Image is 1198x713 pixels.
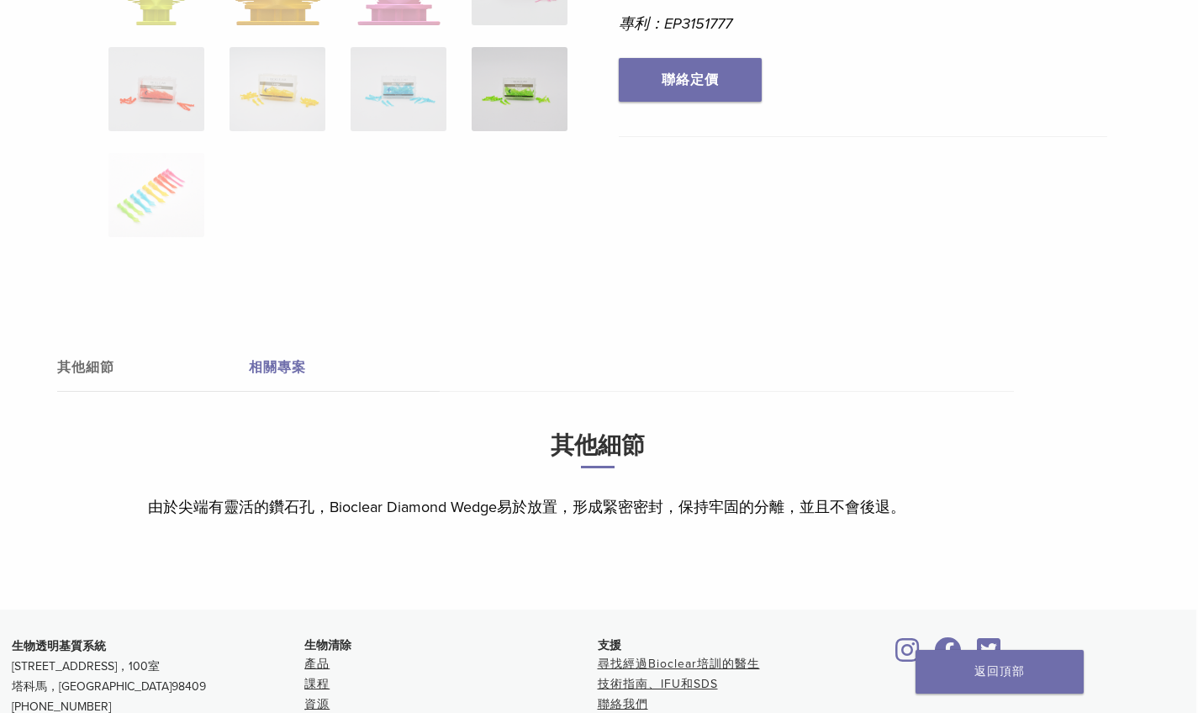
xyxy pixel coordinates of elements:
span: 生物清除 [304,638,351,652]
strong: 生物透明基質系統 [12,639,106,653]
a: 尋找經過Bioclear培訓的醫生 [598,657,760,671]
a: 聯絡我們 [598,697,648,711]
p: 由於尖端有靈活的鑽石孔，Bioclear Diamond Wedge易於放置，形成緊密密封，保持牢固的分離，並且不會後退。 [148,494,1048,520]
img: 鑽石楔形和長鑽石楔形-圖片10 [230,47,325,131]
a: 相關專案 [249,344,441,391]
img: 鑽石楔形和長鑽石楔形-圖片12 [472,47,567,131]
a: 聯絡定價 [619,58,762,102]
img: 鑽石楔形和長鑽石楔形-圖片11 [351,47,446,131]
a: 返回頂部 [916,650,1084,694]
a: 資源 [304,697,330,711]
a: 生物清除 [971,647,1006,664]
span: 支援 [598,638,621,652]
a: 生物清除 [890,647,926,664]
h3: 其他細節 [148,425,1048,482]
img: 鑽石楔形和長鑽石楔形-圖片13 [108,153,204,237]
a: 產品 [304,657,330,671]
a: 其他細節 [57,344,249,391]
a: 技術指南、IFU和SDS [598,677,718,691]
a: 生物清除 [929,647,968,664]
a: 課程 [304,677,330,691]
img: 鑽石楔形和長鑽石楔形-圖片9 [108,47,204,131]
em: 專利：EP3151777 [619,14,732,33]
